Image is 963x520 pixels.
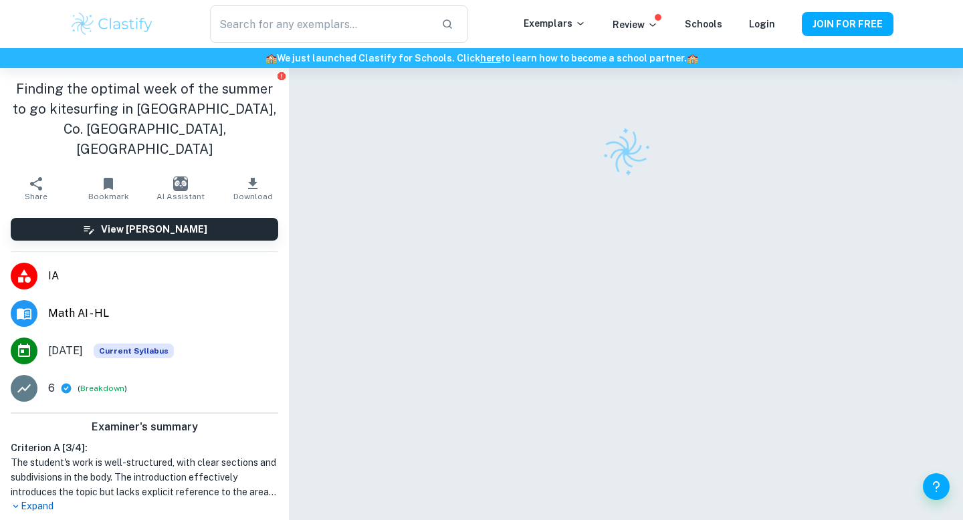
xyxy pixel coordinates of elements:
h6: View [PERSON_NAME] [101,222,207,237]
button: Help and Feedback [923,473,950,500]
button: AI Assistant [144,170,217,207]
h6: Criterion A [ 3 / 4 ]: [11,440,278,455]
button: Report issue [276,71,286,81]
span: 🏫 [265,53,277,63]
button: Download [217,170,289,207]
span: Share [25,192,47,201]
img: Clastify logo [593,119,659,184]
h6: We just launched Clastify for Schools. Click to learn how to become a school partner. [3,51,960,66]
button: View [PERSON_NAME] [11,218,278,241]
button: Bookmark [72,170,144,207]
button: Breakdown [80,382,124,394]
span: Math AI - HL [48,305,278,321]
p: 6 [48,380,55,396]
span: 🏫 [687,53,698,63]
a: Login [749,19,775,29]
span: Bookmark [88,192,129,201]
h1: The student's work is well-structured, with clear sections and subdivisions in the body. The intr... [11,455,278,499]
img: AI Assistant [173,176,188,191]
span: Current Syllabus [94,344,174,358]
input: Search for any exemplars... [210,5,431,43]
p: Review [613,17,658,32]
span: ( ) [78,382,127,395]
p: Expand [11,499,278,513]
img: Clastify logo [70,11,154,37]
button: JOIN FOR FREE [802,12,893,36]
div: This exemplar is based on the current syllabus. Feel free to refer to it for inspiration/ideas wh... [94,344,174,358]
span: [DATE] [48,343,83,359]
a: Schools [685,19,722,29]
p: Exemplars [524,16,586,31]
span: Download [233,192,273,201]
h1: Finding the optimal week of the summer to go kitesurfing in [GEOGRAPHIC_DATA], Co. [GEOGRAPHIC_DA... [11,79,278,159]
a: here [480,53,501,63]
span: IA [48,268,278,284]
span: AI Assistant [156,192,205,201]
h6: Examiner's summary [5,419,284,435]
